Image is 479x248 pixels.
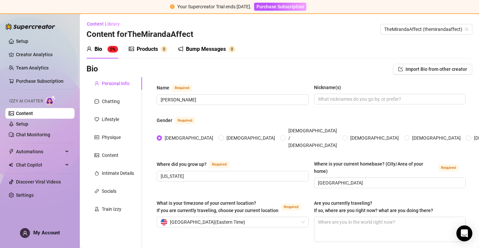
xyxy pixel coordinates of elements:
[157,117,172,124] div: Gender
[94,45,102,53] div: Bio
[318,95,461,103] input: Nickname(s)
[438,164,458,172] span: Required
[281,203,301,211] span: Required
[162,134,216,142] span: [DEMOGRAPHIC_DATA]
[170,4,175,9] span: exclamation-circle
[129,46,134,52] span: picture
[16,160,63,170] span: Chat Copilot
[398,67,403,71] span: import
[254,4,306,9] a: Purchase Subscription
[224,134,278,142] span: [DEMOGRAPHIC_DATA]
[314,200,433,213] span: Are you currently traveling? If so, where are you right now? what are you doing there?
[87,21,120,27] span: Content Library
[102,80,129,87] div: Personal Info
[170,217,245,227] span: [GEOGRAPHIC_DATA] ( Eastern Time )
[94,189,99,193] span: link
[314,84,341,91] div: Nickname(s)
[86,46,92,52] span: user
[177,4,251,9] span: Your Supercreator Trial ends [DATE].
[102,152,118,159] div: Content
[16,111,33,116] a: Content
[102,116,119,123] div: Lifestyle
[157,84,199,92] label: Name
[409,134,463,142] span: [DEMOGRAPHIC_DATA]
[157,200,278,213] span: What is your timezone of your current location? If you are currently traveling, choose your curre...
[161,46,167,53] sup: 0
[393,64,472,74] button: Import Bio from other creator
[456,225,472,241] div: Open Intercom Messenger
[86,29,193,40] h3: Content for TheMirandaAffect
[16,121,28,127] a: Setup
[229,46,235,53] sup: 0
[161,173,303,180] input: Where did you grow up?
[286,127,340,149] span: [DEMOGRAPHIC_DATA] / [DEMOGRAPHIC_DATA]
[9,98,43,104] span: Izzy AI Chatter
[405,66,467,72] span: Import Bio from other creator
[254,3,306,11] button: Purchase Subscription
[314,84,346,91] label: Nickname(s)
[102,170,134,177] div: Intimate Details
[94,99,99,104] span: message
[23,231,28,236] span: user
[94,153,99,158] span: picture
[33,230,60,236] span: My Account
[348,134,401,142] span: [DEMOGRAPHIC_DATA]
[86,19,125,29] button: Content Library
[16,146,63,157] span: Automations
[9,163,13,167] img: Chat Copilot
[161,96,303,103] input: Name
[157,161,207,168] div: Where did you grow up?
[16,179,61,185] a: Discover Viral Videos
[46,95,56,105] img: AI Chatter
[465,27,469,31] span: team
[175,117,195,124] span: Required
[102,187,116,195] div: Socials
[186,45,226,53] div: Bump Messages
[107,46,118,53] sup: 0%
[9,149,14,154] span: thunderbolt
[157,116,202,124] label: Gender
[314,160,436,175] div: Where is your current homebase? (City/Area of your home)
[157,160,237,168] label: Where did you grow up?
[137,45,158,53] div: Products
[16,39,28,44] a: Setup
[161,219,167,225] img: us
[178,46,183,52] span: notification
[16,65,49,70] a: Team Analytics
[209,161,229,168] span: Required
[94,135,99,140] span: idcard
[102,98,120,105] div: Chatting
[94,207,99,211] span: experiment
[16,49,69,60] a: Creator Analytics
[5,23,55,30] img: logo-BBDzfeDw.svg
[256,4,304,9] span: Purchase Subscription
[86,64,98,74] h3: Bio
[16,192,34,198] a: Settings
[16,132,50,137] a: Chat Monitoring
[172,84,192,92] span: Required
[102,134,121,141] div: Physique
[102,205,121,213] div: Train Izzy
[314,160,466,175] label: Where is your current homebase? (City/Area of your home)
[94,117,99,122] span: heart
[94,171,99,176] span: fire
[94,81,99,86] span: user
[16,78,64,84] a: Purchase Subscription
[157,84,169,91] div: Name
[318,179,461,186] input: Where is your current homebase? (City/Area of your home)
[384,24,468,34] span: TheMirandaAffect (themirandaaffect)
